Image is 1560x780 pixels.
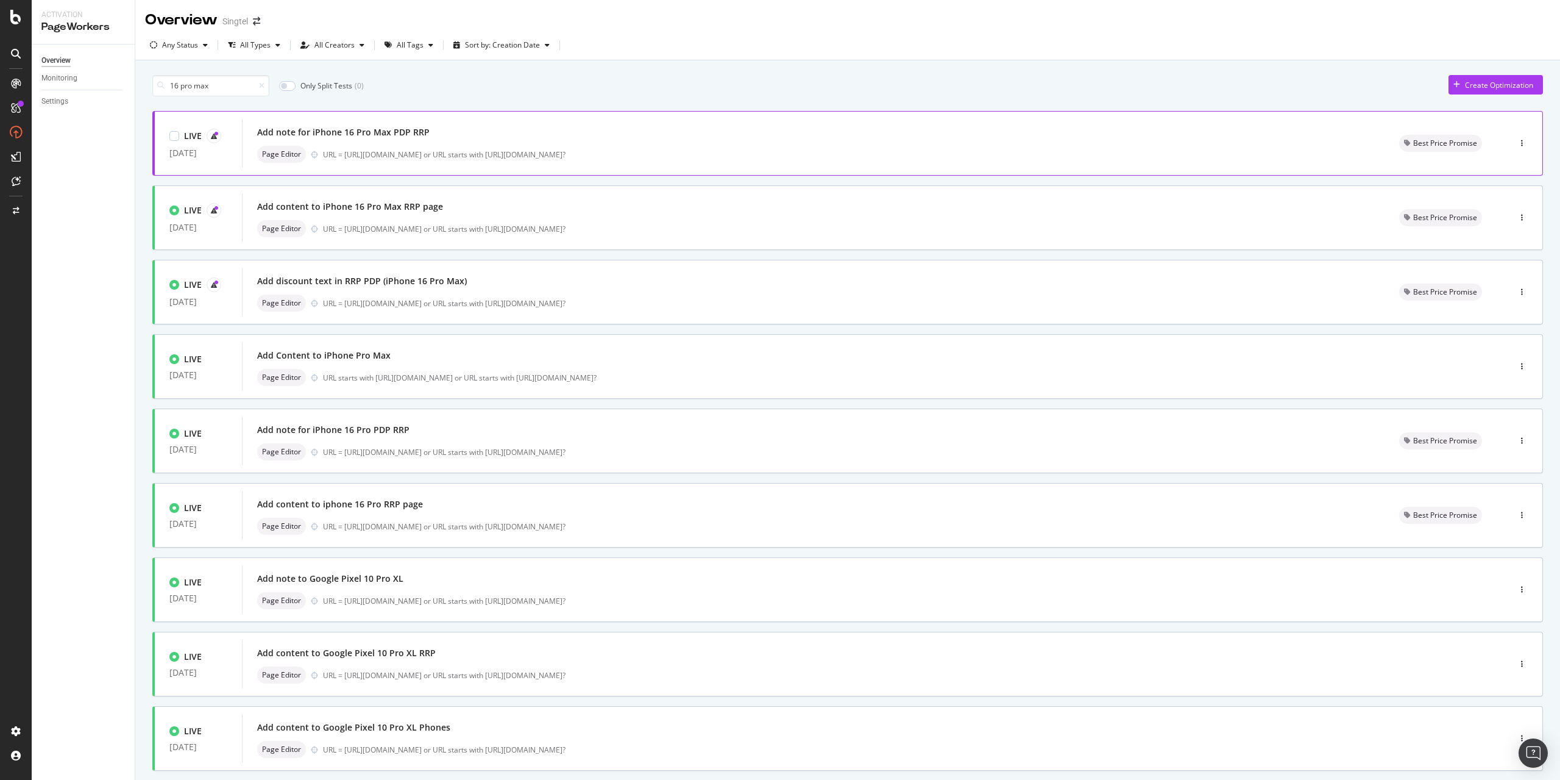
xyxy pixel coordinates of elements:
[262,374,301,381] span: Page Editor
[184,204,202,216] div: LIVE
[323,373,1458,383] div: URL starts with [URL][DOMAIN_NAME] or URL starts with [URL][DOMAIN_NAME]?
[184,130,202,142] div: LIVE
[1448,75,1543,95] button: Create Optimization
[323,224,1370,234] div: URL = [URL][DOMAIN_NAME] or URL starts with [URL][DOMAIN_NAME]?
[323,447,1370,457] div: URL = [URL][DOMAIN_NAME] or URL starts with [URL][DOMAIN_NAME]?
[184,279,202,291] div: LIVE
[257,295,306,312] div: neutral label
[169,519,227,529] div: [DATE]
[262,151,301,158] span: Page Editor
[323,596,1458,606] div: URL = [URL][DOMAIN_NAME] or URL starts with [URL][DOMAIN_NAME]?
[41,54,126,67] a: Overview
[1399,135,1482,152] div: neutral label
[262,299,301,307] span: Page Editor
[184,502,202,514] div: LIVE
[1413,512,1477,519] span: Best Price Promise
[169,223,227,232] div: [DATE]
[240,41,271,49] div: All Types
[257,443,306,460] div: neutral label
[323,149,1370,160] div: URL = [URL][DOMAIN_NAME] or URL starts with [URL][DOMAIN_NAME]?
[257,201,443,213] div: Add content to iPhone 16 Pro Max RRP page
[257,721,450,734] div: Add content to Google Pixel 10 Pro XL Phones
[41,95,126,108] a: Settings
[1399,209,1482,226] div: neutral label
[257,667,306,684] div: neutral label
[1399,284,1482,301] div: neutral label
[222,15,248,27] div: Singtel
[296,35,369,55] button: All Creators
[257,369,306,386] div: neutral label
[262,523,301,530] span: Page Editor
[1413,437,1477,445] span: Best Price Promise
[257,126,430,138] div: Add note for iPhone 16 Pro Max PDP RRP
[465,41,540,49] div: Sort by: Creation Date
[262,671,301,679] span: Page Editor
[152,75,269,96] input: Search an Optimization
[257,146,306,163] div: neutral label
[145,10,218,30] div: Overview
[184,576,202,589] div: LIVE
[257,573,403,585] div: Add note to Google Pixel 10 Pro XL
[1519,739,1548,768] div: Open Intercom Messenger
[1413,140,1477,147] span: Best Price Promise
[1465,80,1533,90] div: Create Optimization
[257,518,306,535] div: neutral label
[41,72,77,85] div: Monitoring
[169,148,227,158] div: [DATE]
[145,35,213,55] button: Any Status
[257,424,409,436] div: Add note for iPhone 16 Pro PDP RRP
[253,17,260,26] div: arrow-right-arrow-left
[257,592,306,609] div: neutral label
[323,521,1370,532] div: URL = [URL][DOMAIN_NAME] or URL starts with [URL][DOMAIN_NAME]?
[262,448,301,456] span: Page Editor
[448,35,555,55] button: Sort by: Creation Date
[1413,214,1477,221] span: Best Price Promise
[380,35,438,55] button: All Tags
[257,349,391,362] div: Add Content to iPhone Pro Max
[257,647,436,659] div: Add content to Google Pixel 10 Pro XL RRP
[1399,507,1482,524] div: neutral label
[41,10,125,20] div: Activation
[169,668,227,678] div: [DATE]
[257,498,423,510] div: Add content to iphone 16 Pro RRP page
[300,81,352,91] div: Only Split Tests
[262,597,301,604] span: Page Editor
[323,298,1370,309] div: URL = [URL][DOMAIN_NAME] or URL starts with [URL][DOMAIN_NAME]?
[257,741,306,758] div: neutral label
[184,725,202,737] div: LIVE
[397,41,424,49] div: All Tags
[169,370,227,380] div: [DATE]
[1413,288,1477,296] span: Best Price Promise
[323,745,1458,755] div: URL = [URL][DOMAIN_NAME] or URL starts with [URL][DOMAIN_NAME]?
[41,54,71,67] div: Overview
[169,593,227,603] div: [DATE]
[41,95,68,108] div: Settings
[184,428,202,440] div: LIVE
[184,651,202,663] div: LIVE
[162,41,198,49] div: Any Status
[184,353,202,365] div: LIVE
[41,20,125,34] div: PageWorkers
[1399,432,1482,449] div: neutral label
[355,81,364,91] div: ( 0 )
[169,742,227,752] div: [DATE]
[323,670,1458,681] div: URL = [URL][DOMAIN_NAME] or URL starts with [URL][DOMAIN_NAME]?
[41,72,126,85] a: Monitoring
[223,35,285,55] button: All Types
[169,445,227,454] div: [DATE]
[257,220,306,237] div: neutral label
[262,225,301,232] span: Page Editor
[257,275,467,287] div: Add discount text in RRP PDP (iPhone 16 Pro Max)
[314,41,355,49] div: All Creators
[262,746,301,753] span: Page Editor
[169,297,227,307] div: [DATE]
